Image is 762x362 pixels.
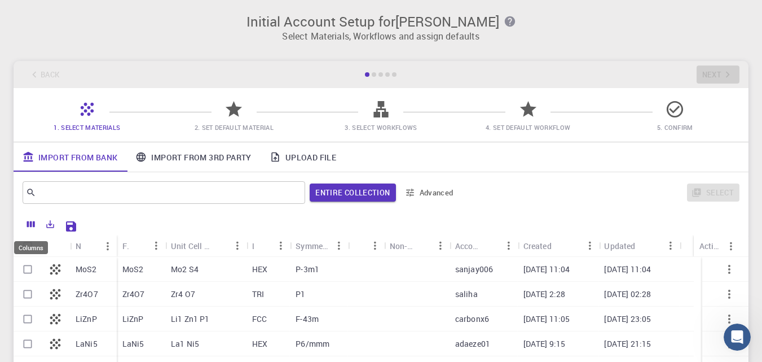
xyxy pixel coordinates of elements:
div: Account [450,235,518,257]
button: Menu [662,237,680,255]
p: HEX [252,264,267,275]
a: Import From Bank [14,142,126,172]
button: Menu [431,237,450,255]
button: Menu [99,237,117,255]
p: MoS2 [76,264,97,275]
div: Columns [14,241,48,254]
p: Zr4 O7 [171,289,195,300]
div: Account [455,235,482,257]
div: Created [518,235,599,257]
span: 5. Confirm [657,123,693,132]
p: P-3m1 [296,264,319,275]
p: P1 [296,289,305,300]
div: Non-periodic [390,235,413,257]
span: Filter throughout whole library including sets (folders) [310,184,395,202]
div: Actions [699,235,722,257]
button: Menu [366,237,384,255]
span: 2. Set Default Material [195,123,274,132]
h3: Initial Account Setup for [PERSON_NAME] [20,14,742,29]
button: Sort [254,237,272,255]
p: F-43m [296,313,319,325]
button: Menu [500,237,518,255]
div: Symmetry [296,235,329,257]
button: Sort [210,237,228,255]
button: Menu [272,237,290,255]
button: Sort [354,237,372,255]
p: La1 Ni5 [171,338,199,350]
p: Li1 Zn1 P1 [171,313,210,325]
div: Created [523,235,552,257]
p: [DATE] 21:15 [604,338,651,350]
p: P6/mmm [296,338,329,350]
iframe: Intercom live chat [724,324,751,351]
div: Unit Cell Formula [165,235,246,257]
p: [DATE] 11:04 [604,264,651,275]
button: Export [41,215,60,233]
span: 4. Set Default Workflow [486,123,570,132]
p: [DATE] 11:05 [523,313,570,325]
span: 1. Select Materials [54,123,120,132]
button: Menu [330,237,348,255]
button: Save Explorer Settings [60,215,82,238]
button: Menu [580,237,598,255]
div: Updated [598,235,680,257]
button: Menu [228,237,246,255]
button: Sort [636,237,654,255]
div: Tags [348,235,384,257]
button: Sort [552,237,570,255]
p: [DATE] 02:28 [604,289,651,300]
button: Sort [129,237,147,255]
button: Sort [413,237,431,255]
p: FCC [252,313,267,325]
p: [DATE] 2:28 [523,289,566,300]
button: Advanced [400,184,459,202]
p: TRI [252,289,264,300]
div: Lattice [252,235,254,257]
p: Zr4O7 [76,289,98,300]
p: carbonx6 [455,313,489,325]
button: Sort [482,237,500,255]
p: [DATE] 23:05 [604,313,651,325]
a: Import From 3rd Party [126,142,260,172]
p: HEX [252,338,267,350]
p: LaNi5 [122,338,144,350]
p: LaNi5 [76,338,98,350]
div: Formula [117,235,165,257]
a: Upload File [261,142,345,172]
p: [DATE] 9:15 [523,338,566,350]
p: LiZnP [122,313,144,325]
div: Formula [122,235,129,257]
p: MoS2 [122,264,144,275]
div: Unit Cell Formula [171,235,210,257]
p: Mo2 S4 [171,264,199,275]
span: 3. Select Workflows [345,123,417,132]
p: Select Materials, Workflows and assign defaults [20,29,742,43]
span: Support [23,8,63,18]
p: adaeze01 [455,338,490,350]
p: [DATE] 11:04 [523,264,570,275]
div: Updated [604,235,635,257]
p: Zr4O7 [122,289,145,300]
p: sanjay006 [455,264,493,275]
button: Entire collection [310,184,395,202]
button: Columns [21,215,41,233]
p: saliha [455,289,478,300]
div: Icon [42,235,70,257]
div: Symmetry [290,235,347,257]
p: LiZnP [76,313,97,325]
button: Menu [722,237,740,255]
div: Non-periodic [384,235,450,257]
div: Name [70,235,117,257]
button: Menu [147,237,165,255]
div: Actions [694,235,740,257]
button: Sort [81,237,99,255]
div: Lattice [246,235,290,257]
div: Name [76,235,81,257]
